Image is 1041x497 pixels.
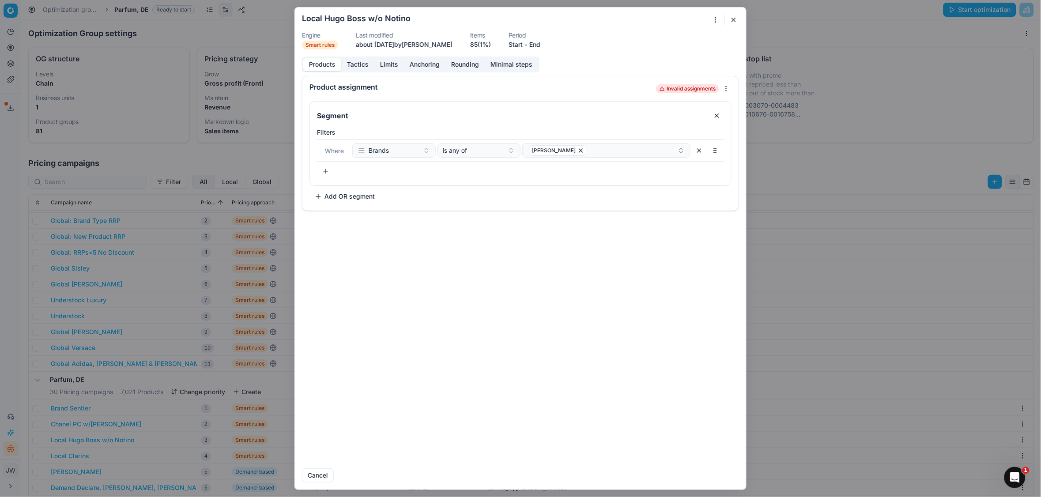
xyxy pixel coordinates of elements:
[309,83,654,90] div: Product assignment
[315,109,706,123] input: Segment
[1022,467,1030,474] span: 1
[1004,467,1026,488] iframe: Intercom live chat
[443,146,468,155] span: is any of
[404,58,445,71] button: Anchoring
[369,146,389,155] span: Brands
[522,143,690,158] button: [PERSON_NAME]
[356,41,453,48] span: about [DATE] by [PERSON_NAME]
[509,32,540,38] dt: Period
[325,147,344,154] span: Where
[532,147,576,154] span: [PERSON_NAME]
[309,189,380,203] button: Add OR segment
[317,128,724,137] label: Filters
[302,32,338,38] dt: Engine
[374,58,404,71] button: Limits
[302,15,411,23] h2: Local Hugo Boss w/o Notino
[445,58,485,71] button: Rounding
[341,58,374,71] button: Tactics
[524,40,528,49] span: -
[303,58,341,71] button: Products
[470,32,491,38] dt: Items
[302,41,338,49] span: Smart rules
[356,32,453,38] dt: Last modified
[529,40,540,49] button: End
[302,468,334,482] button: Cancel
[656,84,719,93] span: Invalid assignments
[509,40,523,49] button: Start
[470,40,491,49] a: 85(1%)
[485,58,538,71] button: Minimal steps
